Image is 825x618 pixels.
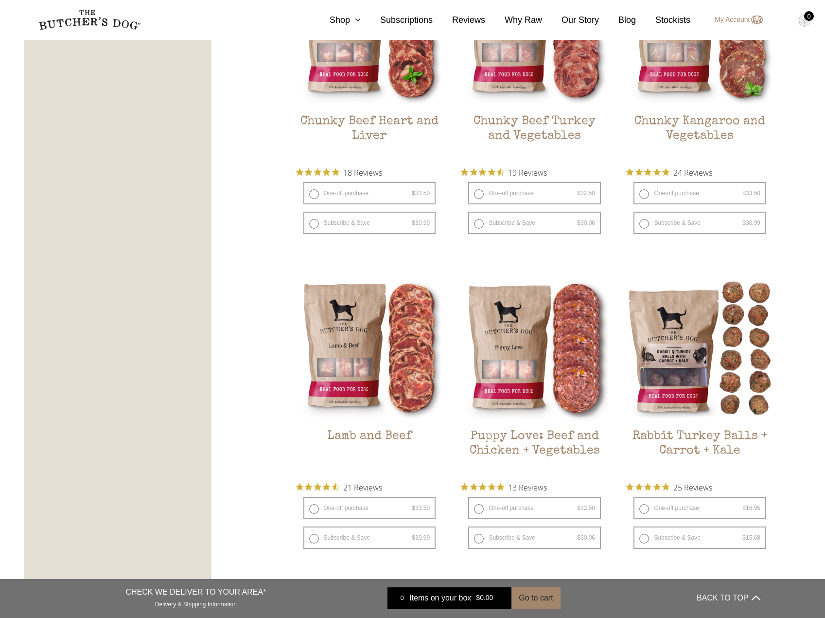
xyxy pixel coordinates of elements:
a: Why Raw [485,14,542,27]
label: One-off purchase [303,182,436,204]
span: 18 Reviews [343,165,382,180]
a: Blog [599,14,636,27]
span: 19 Reviews [508,165,547,180]
a: 0 Items on your box $0.00 [387,587,511,609]
a: Delivery & Shipping Information [155,599,237,608]
span: $ [742,534,746,541]
bdi: 33.50 [412,505,430,511]
bdi: 33.50 [742,190,760,197]
a: Rabbit Turkey Balls + Carrot + KaleRabbit Turkey Balls + Carrot + Kale [626,274,773,475]
span: $ [412,505,415,511]
button: Rated 4.8 out of 5 stars from 24 reviews. Jump to reviews. [626,165,712,180]
a: Puppy Love: Beef and Chicken + VegetablesPuppy Love: Beef and Chicken + Vegetables [461,274,608,475]
label: Subscribe & Save [468,527,601,549]
span: $ [412,219,415,226]
h2: Chunky Kangaroo and Vegetables [626,114,773,160]
span: 13 Reviews [508,480,547,494]
a: Subscriptions [361,14,433,27]
a: Our Story [542,14,599,27]
bdi: 30.99 [742,219,760,226]
label: Subscribe & Save [303,527,436,549]
a: Shop [310,14,361,27]
button: Rated 4.6 out of 5 stars from 21 reviews. Jump to reviews. [296,480,382,494]
h2: Lamb and Beef [296,429,443,475]
bdi: 33.50 [412,190,430,197]
span: $ [476,594,480,602]
button: Rated 4.7 out of 5 stars from 19 reviews. Jump to reviews. [461,165,547,180]
span: $ [742,190,746,197]
bdi: 16.95 [742,505,760,511]
span: $ [577,219,580,226]
span: 21 Reviews [343,480,382,494]
h2: Rabbit Turkey Balls + Carrot + Kale [626,429,773,475]
span: 24 Reviews [673,165,712,180]
bdi: 30.06 [577,534,595,541]
a: My Account [705,14,762,26]
p: CHECK WE DELIVER TO YOUR AREA* [125,586,266,598]
a: Lamb and BeefLamb and Beef [296,274,443,475]
h2: Puppy Love: Beef and Chicken + Vegetables [461,429,608,475]
label: One-off purchase [468,497,601,519]
bdi: 32.50 [577,190,595,197]
div: 0 [395,593,409,603]
span: $ [577,534,580,541]
label: One-off purchase [633,497,766,519]
label: One-off purchase [303,497,436,519]
span: $ [577,190,580,197]
label: Subscribe & Save [633,527,766,549]
bdi: 30.06 [577,219,595,226]
bdi: 30.99 [412,534,430,541]
span: $ [742,505,746,511]
img: Rabbit Turkey Balls + Carrot + Kale [626,274,773,422]
label: Subscribe & Save [633,212,766,234]
button: BACK TO TOP [697,586,760,610]
span: $ [577,505,580,511]
bdi: 30.99 [412,219,430,226]
button: Rated 4.9 out of 5 stars from 18 reviews. Jump to reviews. [296,165,382,180]
label: One-off purchase [633,182,766,204]
label: One-off purchase [468,182,601,204]
span: $ [742,219,746,226]
a: Reviews [433,14,485,27]
button: Go to cart [511,587,560,609]
h2: Chunky Beef Turkey and Vegetables [461,114,608,160]
img: Puppy Love: Beef and Chicken + Vegetables [461,274,608,422]
h2: Chunky Beef Heart and Liver [296,114,443,160]
span: Items on your box [409,592,471,604]
bdi: 32.50 [577,505,595,511]
label: Subscribe & Save [468,212,601,234]
div: 0 [804,11,814,21]
span: $ [412,534,415,541]
img: TBD_Cart-Empty.png [798,15,810,27]
label: Subscribe & Save [303,212,436,234]
span: 25 Reviews [673,480,712,494]
button: Rated 5 out of 5 stars from 13 reviews. Jump to reviews. [461,480,547,494]
bdi: 15.68 [742,534,760,541]
a: Stockists [636,14,690,27]
bdi: 0.00 [476,594,493,602]
span: $ [412,190,415,197]
img: Lamb and Beef [296,274,443,422]
button: Rated 5 out of 5 stars from 25 reviews. Jump to reviews. [626,480,712,494]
